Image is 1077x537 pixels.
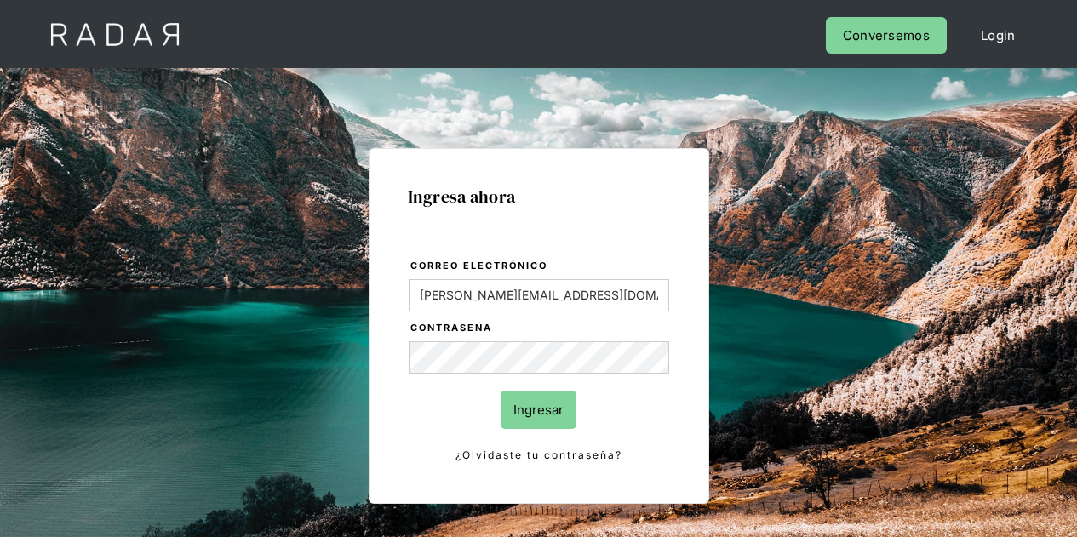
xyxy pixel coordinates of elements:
[964,17,1033,54] a: Login
[410,258,669,275] label: Correo electrónico
[409,446,669,465] a: ¿Olvidaste tu contraseña?
[409,279,669,311] input: bruce@wayne.com
[826,17,947,54] a: Conversemos
[408,187,670,206] h1: Ingresa ahora
[410,320,669,337] label: Contraseña
[501,391,576,429] input: Ingresar
[408,257,670,465] form: Login Form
